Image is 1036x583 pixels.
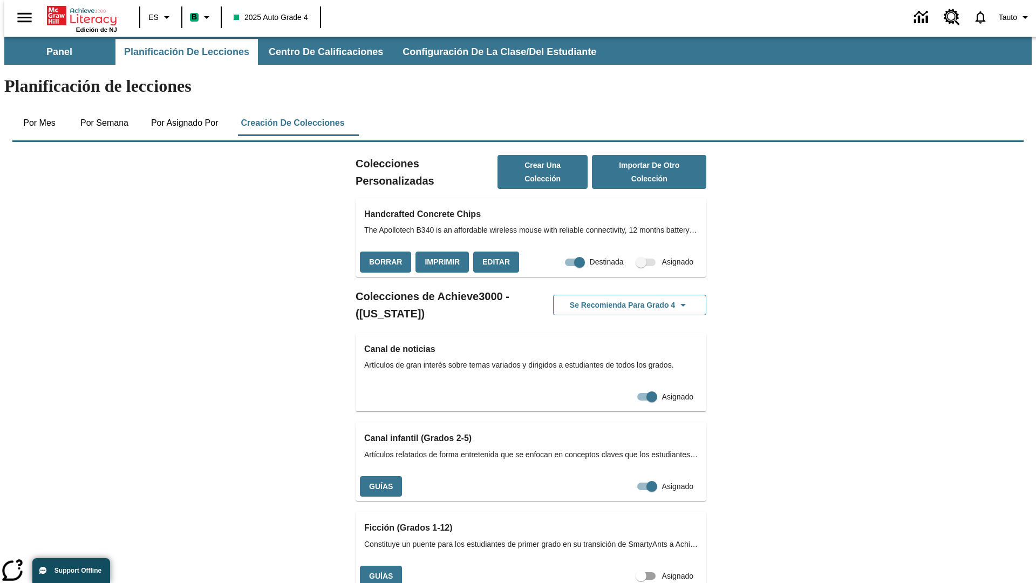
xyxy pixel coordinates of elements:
[5,39,113,65] button: Panel
[966,3,994,31] a: Notificaciones
[269,46,383,58] span: Centro de calificaciones
[124,46,249,58] span: Planificación de lecciones
[260,39,392,65] button: Centro de calificaciones
[9,2,40,33] button: Abrir el menú lateral
[364,539,698,550] span: Constituye un puente para los estudiantes de primer grado en su transición de SmartyAnts a Achiev...
[4,39,606,65] div: Subbarra de navegación
[47,4,117,33] div: Portada
[148,12,159,23] span: ES
[364,207,698,222] h3: Handcrafted Concrete Chips
[360,252,411,273] button: Borrar
[142,110,227,136] button: Por asignado por
[662,571,693,582] span: Asignado
[54,567,101,574] span: Support Offline
[12,110,66,136] button: Por mes
[72,110,137,136] button: Por semana
[32,558,110,583] button: Support Offline
[364,225,698,236] span: The Apollotech B340 is an affordable wireless mouse with reliable connectivity, 12 months battery...
[115,39,258,65] button: Planificación de lecciones
[234,12,308,23] span: 2025 Auto Grade 4
[46,46,72,58] span: Panel
[364,449,698,460] span: Artículos relatados de forma entretenida que se enfocan en conceptos claves que los estudiantes a...
[192,10,197,24] span: B
[144,8,178,27] button: Lenguaje: ES, Selecciona un idioma
[47,5,117,26] a: Portada
[76,26,117,33] span: Edición de NJ
[553,295,706,316] button: Se recomienda para Grado 4
[999,12,1017,23] span: Tauto
[662,256,693,268] span: Asignado
[232,110,353,136] button: Creación de colecciones
[364,360,698,371] span: Artículos de gran interés sobre temas variados y dirigidos a estudiantes de todos los grados.
[937,3,966,32] a: Centro de recursos, Se abrirá en una pestaña nueva.
[662,481,693,492] span: Asignado
[364,342,698,357] h3: Canal de noticias
[186,8,217,27] button: Boost El color de la clase es verde menta. Cambiar el color de la clase.
[4,37,1032,65] div: Subbarra de navegación
[394,39,605,65] button: Configuración de la clase/del estudiante
[364,431,698,446] h3: Canal infantil (Grados 2-5)
[364,520,698,535] h3: Ficción (Grados 1-12)
[590,256,624,268] span: Destinada
[356,155,497,189] h2: Colecciones Personalizadas
[360,476,402,497] button: Guías
[473,252,519,273] button: Editar
[994,8,1036,27] button: Perfil/Configuración
[662,391,693,403] span: Asignado
[497,155,588,189] button: Crear una colección
[415,252,469,273] button: Imprimir, Se abrirá en una ventana nueva
[403,46,596,58] span: Configuración de la clase/del estudiante
[908,3,937,32] a: Centro de información
[4,76,1032,96] h1: Planificación de lecciones
[592,155,706,189] button: Importar de otro Colección
[356,288,531,322] h2: Colecciones de Achieve3000 - ([US_STATE])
